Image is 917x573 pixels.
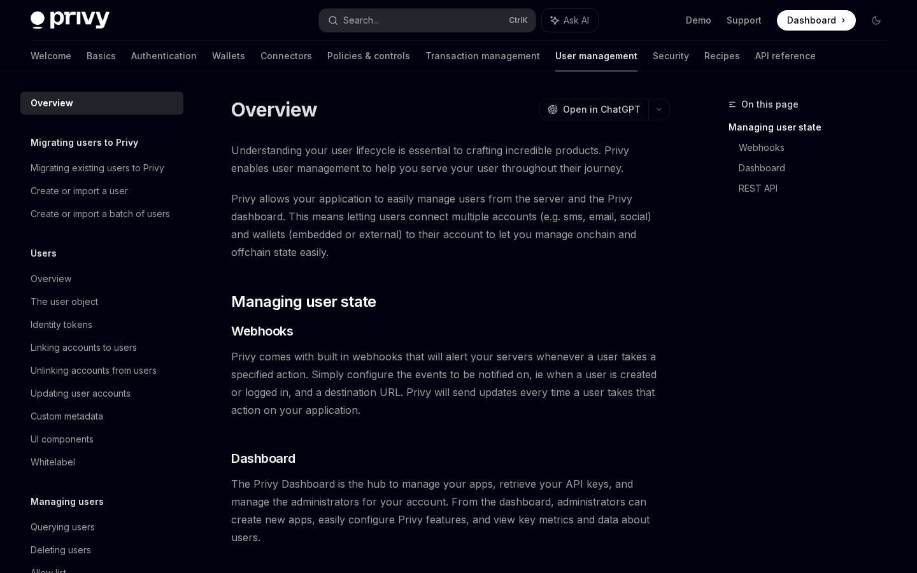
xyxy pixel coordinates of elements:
[31,41,71,71] a: Welcome
[20,92,183,115] a: Overview
[231,322,293,340] span: Webhooks
[319,9,535,32] button: Search...CtrlK
[31,432,94,447] div: UI components
[31,183,128,199] div: Create or import a user
[20,451,183,474] a: Whitelabel
[20,382,183,405] a: Updating user accounts
[20,313,183,336] a: Identity tokens
[20,202,183,225] a: Create or import a batch of users
[31,246,57,261] h5: Users
[20,428,183,451] a: UI components
[31,363,157,378] div: Unlinking accounts from users
[343,13,379,28] div: Search...
[31,542,91,558] div: Deleting users
[212,41,245,71] a: Wallets
[20,359,183,382] a: Unlinking accounts from users
[20,290,183,313] a: The user object
[31,386,131,401] div: Updating user accounts
[31,160,164,176] div: Migrating existing users to Privy
[31,11,110,29] img: dark logo
[231,348,670,419] span: Privy comes with built in webhooks that will alert your servers whenever a user takes a specified...
[31,409,103,424] div: Custom metadata
[31,271,71,286] div: Overview
[31,317,92,332] div: Identity tokens
[31,455,75,470] div: Whitelabel
[31,206,170,222] div: Create or import a batch of users
[739,138,897,158] a: Webhooks
[31,135,138,150] h5: Migrating users to Privy
[20,336,183,359] a: Linking accounts to users
[425,41,540,71] a: Transaction management
[327,41,410,71] a: Policies & controls
[20,157,183,180] a: Migrating existing users to Privy
[87,41,116,71] a: Basics
[564,14,589,27] span: Ask AI
[729,117,897,138] a: Managing user state
[131,41,197,71] a: Authentication
[563,103,641,116] span: Open in ChatGPT
[231,475,670,546] span: The Privy Dashboard is the hub to manage your apps, retrieve your API keys, and manage the admini...
[231,292,376,312] span: Managing user state
[542,9,598,32] button: Ask AI
[555,41,637,71] a: User management
[20,539,183,562] a: Deleting users
[739,158,897,178] a: Dashboard
[509,15,528,25] span: Ctrl K
[539,99,648,120] button: Open in ChatGPT
[231,449,295,467] span: Dashboard
[31,95,73,111] div: Overview
[787,14,836,27] span: Dashboard
[20,267,183,290] a: Overview
[20,180,183,202] a: Create or import a user
[231,98,317,121] h1: Overview
[20,516,183,539] a: Querying users
[755,41,816,71] a: API reference
[704,41,740,71] a: Recipes
[260,41,312,71] a: Connectors
[686,14,711,27] a: Demo
[31,494,104,509] h5: Managing users
[231,190,670,261] span: Privy allows your application to easily manage users from the server and the Privy dashboard. Thi...
[31,294,98,309] div: The user object
[866,10,886,31] button: Toggle dark mode
[727,14,762,27] a: Support
[741,97,799,112] span: On this page
[31,340,137,355] div: Linking accounts to users
[20,405,183,428] a: Custom metadata
[31,520,95,535] div: Querying users
[777,10,856,31] a: Dashboard
[739,178,897,199] a: REST API
[231,141,670,177] span: Understanding your user lifecycle is essential to crafting incredible products. Privy enables use...
[653,41,689,71] a: Security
